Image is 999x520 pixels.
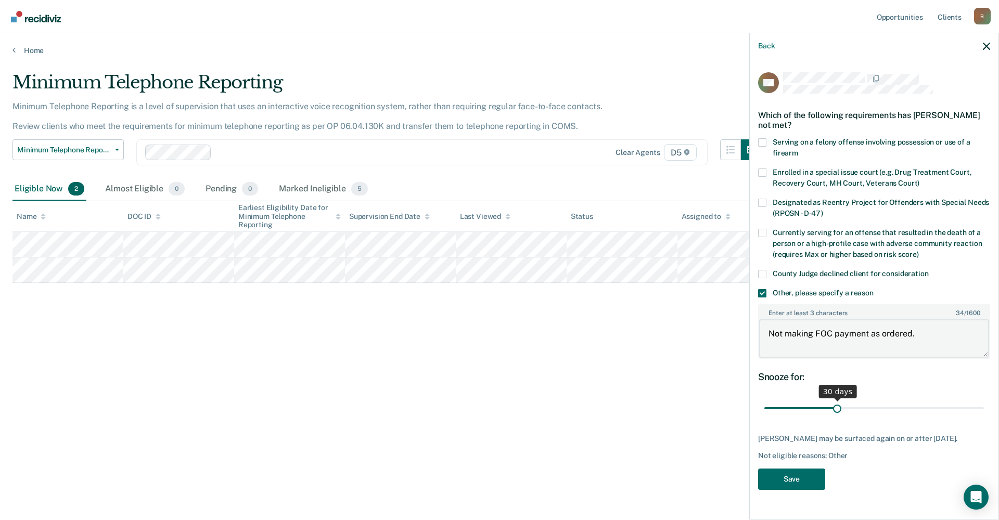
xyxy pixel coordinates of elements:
[460,212,510,221] div: Last Viewed
[277,178,370,201] div: Marked Ineligible
[758,469,825,490] button: Save
[11,11,61,22] img: Recidiviz
[351,182,368,196] span: 5
[664,144,697,161] span: D5
[974,8,991,24] div: B
[759,319,989,358] textarea: Not making FOC payment as ordered.
[964,485,989,510] div: Open Intercom Messenger
[974,8,991,24] button: Profile dropdown button
[773,138,970,157] span: Serving on a felony offense involving possession or use of a firearm
[12,101,603,131] p: Minimum Telephone Reporting is a level of supervision that uses an interactive voice recognition ...
[169,182,185,196] span: 0
[773,269,929,278] span: County Judge declined client for consideration
[758,434,990,443] div: [PERSON_NAME] may be surfaced again on or after [DATE].
[773,228,982,258] span: Currently serving for an offense that resulted in the death of a person or a high-profile case wi...
[127,212,161,221] div: DOC ID
[12,46,987,55] a: Home
[203,178,260,201] div: Pending
[956,309,964,317] span: 34
[17,146,111,154] span: Minimum Telephone Reporting
[682,212,731,221] div: Assigned to
[956,309,980,317] span: / 1600
[12,72,762,101] div: Minimum Telephone Reporting
[773,198,989,217] span: Designated as Reentry Project for Offenders with Special Needs (RPOSN - D-47)
[759,305,989,317] label: Enter at least 3 characters
[12,178,86,201] div: Eligible Now
[68,182,84,196] span: 2
[773,289,874,297] span: Other, please specify a reason
[758,371,990,383] div: Snooze for:
[758,451,990,460] div: Not eligible reasons: Other
[349,212,430,221] div: Supervision End Date
[571,212,593,221] div: Status
[103,178,187,201] div: Almost Eligible
[242,182,258,196] span: 0
[238,203,341,229] div: Earliest Eligibility Date for Minimum Telephone Reporting
[616,148,660,157] div: Clear agents
[17,212,46,221] div: Name
[819,385,857,398] div: 30 days
[758,102,990,138] div: Which of the following requirements has [PERSON_NAME] not met?
[758,42,775,50] button: Back
[773,168,971,187] span: Enrolled in a special issue court (e.g. Drug Treatment Court, Recovery Court, MH Court, Veterans ...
